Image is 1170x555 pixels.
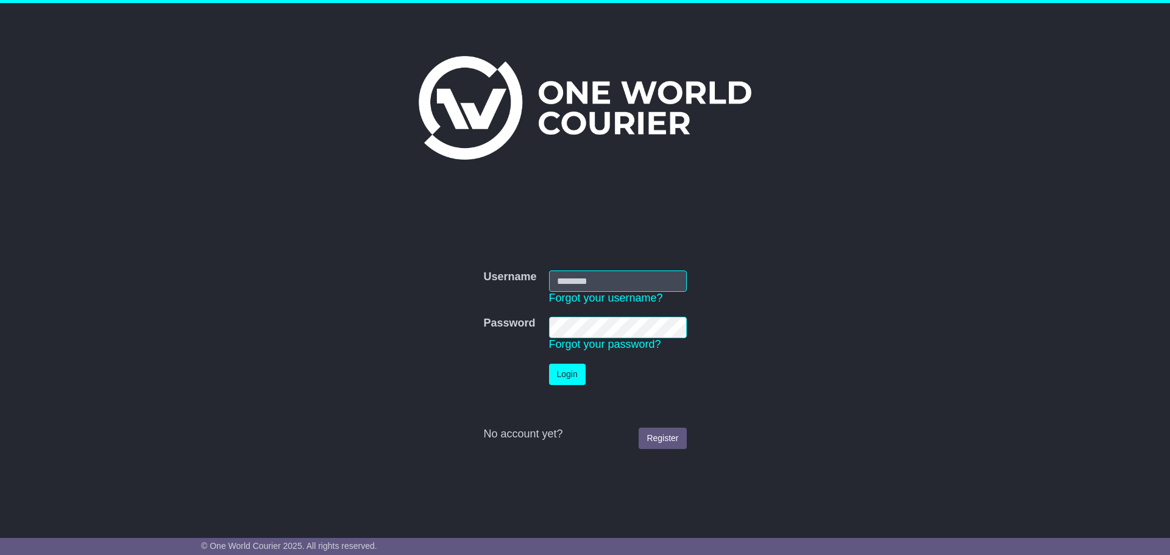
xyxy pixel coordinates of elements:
a: Register [639,428,686,449]
a: Forgot your username? [549,292,663,304]
span: © One World Courier 2025. All rights reserved. [201,541,377,551]
label: Password [483,317,535,330]
button: Login [549,364,586,385]
img: One World [419,56,751,160]
label: Username [483,270,536,284]
div: No account yet? [483,428,686,441]
a: Forgot your password? [549,338,661,350]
